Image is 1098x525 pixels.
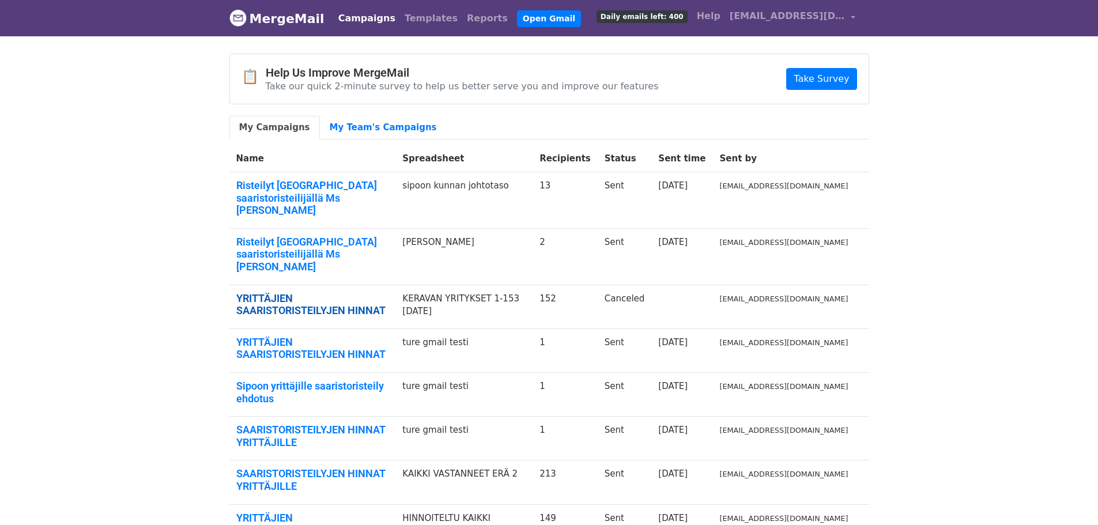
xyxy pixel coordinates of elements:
[395,145,533,172] th: Spreadsheet
[658,469,688,479] a: [DATE]
[462,7,512,30] a: Reports
[229,9,247,27] img: MergeMail logo
[658,237,688,247] a: [DATE]
[720,182,848,190] small: [EMAIL_ADDRESS][DOMAIN_NAME]
[236,380,389,405] a: Sipoon yrittäjille saaristoristeily ehdotus
[720,470,848,478] small: [EMAIL_ADDRESS][DOMAIN_NAME]
[720,238,848,247] small: [EMAIL_ADDRESS][DOMAIN_NAME]
[658,425,688,435] a: [DATE]
[692,5,725,28] a: Help
[720,338,848,347] small: [EMAIL_ADDRESS][DOMAIN_NAME]
[533,372,598,416] td: 1
[786,68,856,90] a: Take Survey
[592,5,692,28] a: Daily emails left: 400
[236,424,389,448] a: SAARISTORISTEILYJEN HINNAT YRITTÄJILLE
[266,80,659,92] p: Take our quick 2-minute survey to help us better serve you and improve our features
[395,460,533,504] td: KAIKKI VASTANNEET ERÄ 2
[598,285,652,328] td: Canceled
[730,9,845,23] span: [EMAIL_ADDRESS][DOMAIN_NAME]
[395,172,533,229] td: sipoon kunnan johtotaso
[320,116,447,139] a: My Team's Campaigns
[658,381,688,391] a: [DATE]
[598,172,652,229] td: Sent
[720,426,848,435] small: [EMAIL_ADDRESS][DOMAIN_NAME]
[517,10,581,27] a: Open Gmail
[533,228,598,285] td: 2
[334,7,400,30] a: Campaigns
[236,236,389,273] a: Risteilyt [GEOGRAPHIC_DATA] saaristoristeilijällä Ms [PERSON_NAME]
[598,145,652,172] th: Status
[242,69,266,85] span: 📋
[598,328,652,372] td: Sent
[395,228,533,285] td: [PERSON_NAME]
[229,6,325,31] a: MergeMail
[598,417,652,460] td: Sent
[533,328,598,372] td: 1
[720,294,848,303] small: [EMAIL_ADDRESS][DOMAIN_NAME]
[229,145,396,172] th: Name
[1040,470,1098,525] div: Chat-widget
[236,179,389,217] a: Risteilyt [GEOGRAPHIC_DATA] saaristoristeilijällä Ms [PERSON_NAME]
[725,5,860,32] a: [EMAIL_ADDRESS][DOMAIN_NAME]
[236,336,389,361] a: YRITTÄJIEN SAARISTORISTEILYJEN HINNAT
[229,116,320,139] a: My Campaigns
[395,328,533,372] td: ture gmail testi
[400,7,462,30] a: Templates
[598,228,652,285] td: Sent
[651,145,712,172] th: Sent time
[395,285,533,328] td: KERAVAN YRITYKSET 1-153 [DATE]
[658,337,688,348] a: [DATE]
[533,285,598,328] td: 152
[597,10,688,23] span: Daily emails left: 400
[598,460,652,504] td: Sent
[1040,470,1098,525] iframe: Chat Widget
[713,145,855,172] th: Sent by
[658,513,688,523] a: [DATE]
[720,382,848,391] small: [EMAIL_ADDRESS][DOMAIN_NAME]
[236,467,389,492] a: SAARISTORISTEILYJEN HINNAT YRITTÄJILLE
[598,372,652,416] td: Sent
[533,145,598,172] th: Recipients
[236,292,389,317] a: YRITTÄJIEN SAARISTORISTEILYJEN HINNAT
[658,180,688,191] a: [DATE]
[395,417,533,460] td: ture gmail testi
[533,417,598,460] td: 1
[395,372,533,416] td: ture gmail testi
[266,66,659,80] h4: Help Us Improve MergeMail
[533,460,598,504] td: 213
[533,172,598,229] td: 13
[720,514,848,523] small: [EMAIL_ADDRESS][DOMAIN_NAME]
